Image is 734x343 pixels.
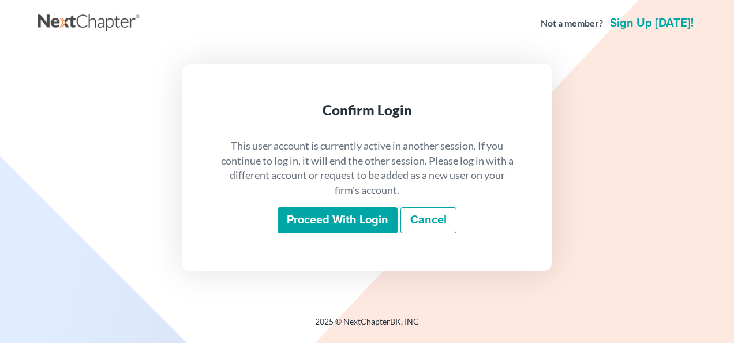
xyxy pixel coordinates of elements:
[541,17,603,30] strong: Not a member?
[219,139,515,198] p: This user account is currently active in another session. If you continue to log in, it will end ...
[219,101,515,120] div: Confirm Login
[608,17,696,29] a: Sign up [DATE]!
[38,316,696,337] div: 2025 © NextChapterBK, INC
[278,207,398,234] input: Proceed with login
[400,207,456,234] a: Cancel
